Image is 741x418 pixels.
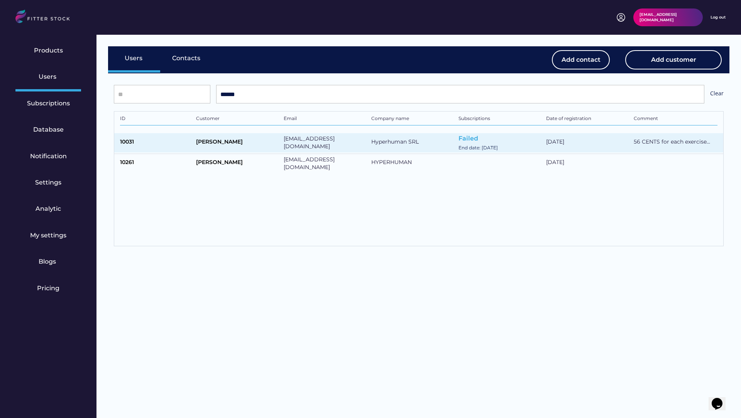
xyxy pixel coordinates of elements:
[458,145,498,151] div: End date: [DATE]
[196,159,280,168] div: [PERSON_NAME]
[30,152,67,161] div: Notification
[172,54,200,63] div: Contacts
[196,115,280,123] div: Customer
[371,159,455,168] div: HYPERHUMAN
[634,138,717,146] div: 56 CENTS for each exercise...
[371,115,455,123] div: Company name
[15,10,76,25] img: LOGO.svg
[709,387,733,410] iframe: chat widget
[711,15,726,20] div: Log out
[458,134,478,143] div: Failed
[552,50,610,69] button: Add contact
[39,73,58,81] div: Users
[30,231,66,240] div: My settings
[284,135,367,150] div: [EMAIL_ADDRESS][DOMAIN_NAME]
[371,138,455,148] div: Hyperhuman SRL
[616,13,626,22] img: profile-circle.svg
[625,50,722,69] button: Add customer
[34,46,63,55] div: Products
[120,138,192,148] div: 10031
[37,284,59,293] div: Pricing
[546,159,630,168] div: [DATE]
[284,156,367,171] div: [EMAIL_ADDRESS][DOMAIN_NAME]
[120,115,192,123] div: ID
[33,125,64,134] div: Database
[546,138,630,148] div: [DATE]
[546,115,630,123] div: Date of registration
[36,205,61,213] div: Analytic
[27,99,70,108] div: Subscriptions
[634,115,717,123] div: Comment
[710,90,724,99] div: Clear
[120,159,192,168] div: 10261
[35,178,61,187] div: Settings
[39,257,58,266] div: Blogs
[196,138,280,148] div: [PERSON_NAME]
[458,115,542,123] div: Subscriptions
[284,115,367,123] div: Email
[639,12,697,23] div: [EMAIL_ADDRESS][DOMAIN_NAME]
[125,54,144,63] div: Users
